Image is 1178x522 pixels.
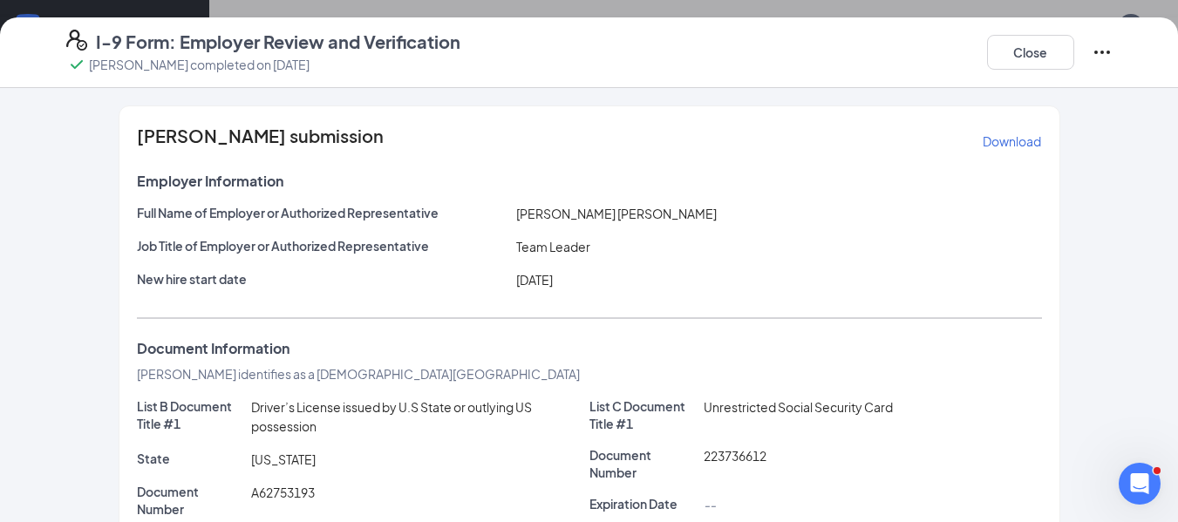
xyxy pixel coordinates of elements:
[137,366,580,382] span: [PERSON_NAME] identifies as a [DEMOGRAPHIC_DATA][GEOGRAPHIC_DATA]
[987,35,1074,70] button: Close
[66,54,87,75] svg: Checkmark
[137,237,510,254] p: Job Title of Employer or Authorized Representative
[137,173,283,190] span: Employer Information
[704,399,893,415] span: Unrestricted Social Security Card
[982,127,1042,155] button: Download
[589,446,698,481] p: Document Number
[251,399,532,434] span: Driver’s License issued by U.S State or outlying US possession
[589,495,698,512] p: Expiration Date
[589,397,698,432] p: List C Document Title #1
[96,30,460,54] h4: I-9 Form: Employer Review and Verification
[1092,42,1113,63] svg: Ellipses
[137,397,245,432] p: List B Document Title #1
[137,270,510,288] p: New hire start date
[137,450,245,467] p: State
[251,451,316,467] span: [US_STATE]
[89,56,310,73] p: [PERSON_NAME] completed on [DATE]
[137,204,510,221] p: Full Name of Employer or Authorized Representative
[66,30,87,51] svg: FormI9EVerifyIcon
[137,340,289,357] span: Document Information
[137,127,384,155] span: [PERSON_NAME] submission
[704,497,716,512] span: --
[137,483,245,518] p: Document Number
[251,485,315,500] span: A62753193
[983,132,1041,150] p: Download
[704,448,766,464] span: 223736612
[516,239,590,254] span: Team Leader
[1119,463,1161,505] iframe: Intercom live chat
[516,272,553,288] span: [DATE]
[516,206,717,221] span: [PERSON_NAME] [PERSON_NAME]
